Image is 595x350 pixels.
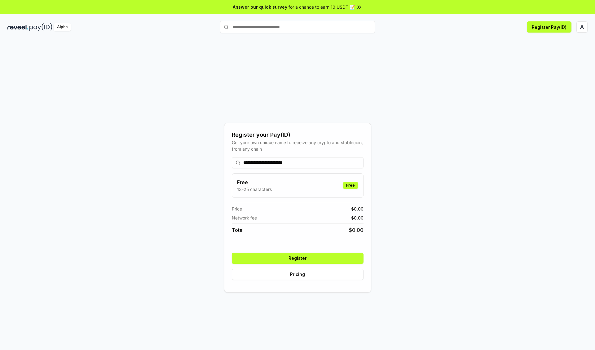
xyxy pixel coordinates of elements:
[232,269,364,280] button: Pricing
[349,226,364,234] span: $ 0.00
[351,215,364,221] span: $ 0.00
[54,23,71,31] div: Alpha
[232,253,364,264] button: Register
[232,206,242,212] span: Price
[351,206,364,212] span: $ 0.00
[232,215,257,221] span: Network fee
[237,179,272,186] h3: Free
[232,139,364,152] div: Get your own unique name to receive any crypto and stablecoin, from any chain
[232,226,244,234] span: Total
[343,182,358,189] div: Free
[29,23,52,31] img: pay_id
[237,186,272,193] p: 13-25 characters
[527,21,571,33] button: Register Pay(ID)
[232,131,364,139] div: Register your Pay(ID)
[7,23,28,31] img: reveel_dark
[233,4,287,10] span: Answer our quick survey
[289,4,355,10] span: for a chance to earn 10 USDT 📝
